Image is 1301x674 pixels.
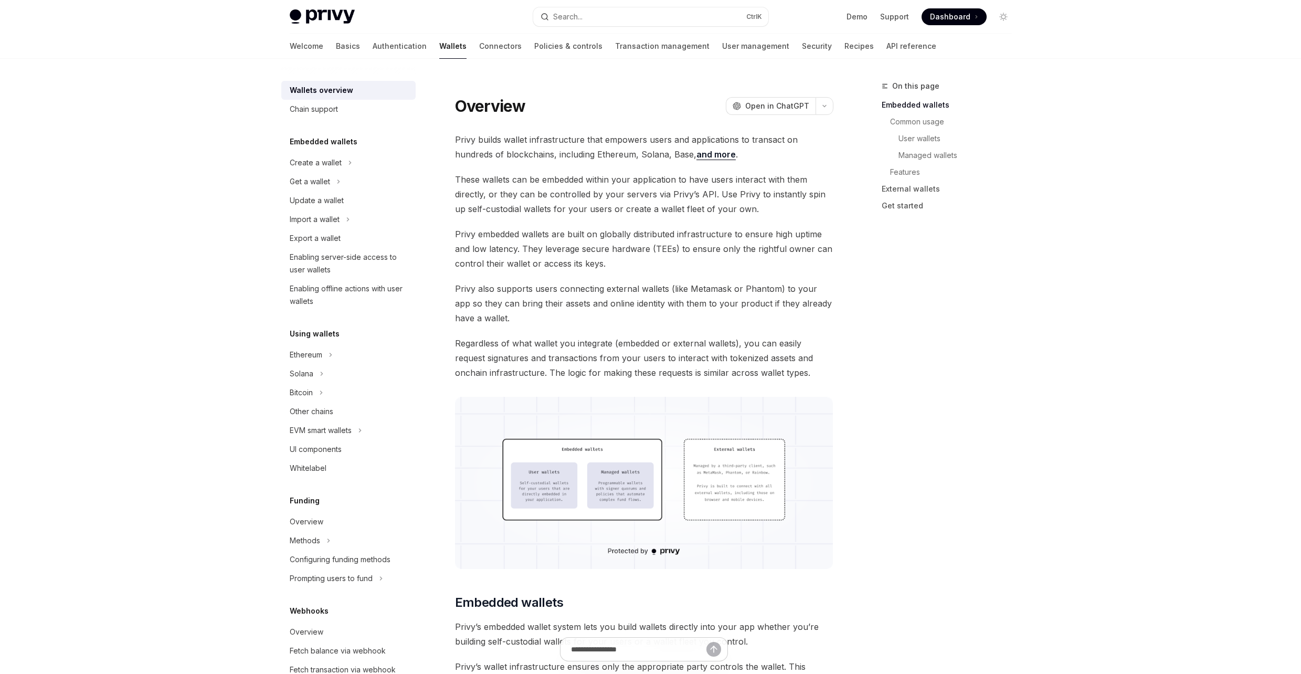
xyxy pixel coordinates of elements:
[844,34,874,59] a: Recipes
[455,336,833,380] span: Regardless of what wallet you integrate (embedded or external wallets), you can easily request si...
[882,147,1020,164] a: Managed wallets
[880,12,909,22] a: Support
[892,80,939,92] span: On this page
[802,34,832,59] a: Security
[290,232,341,245] div: Export a wallet
[882,97,1020,113] a: Embedded wallets
[479,34,522,59] a: Connectors
[336,34,360,59] a: Basics
[722,34,789,59] a: User management
[553,10,583,23] div: Search...
[290,194,344,207] div: Update a wallet
[455,397,833,569] img: images/walletoverview.png
[882,113,1020,130] a: Common usage
[281,345,416,364] button: Toggle Ethereum section
[696,149,736,160] a: and more
[281,531,416,550] button: Toggle Methods section
[290,84,353,97] div: Wallets overview
[290,462,326,475] div: Whitelabel
[290,213,340,226] div: Import a wallet
[882,181,1020,197] a: External wallets
[290,572,373,585] div: Prompting users to fund
[290,9,355,24] img: light logo
[534,34,602,59] a: Policies & controls
[706,642,721,657] button: Send message
[439,34,467,59] a: Wallets
[746,13,762,21] span: Ctrl K
[290,135,357,148] h5: Embedded wallets
[455,227,833,271] span: Privy embedded wallets are built on globally distributed infrastructure to ensure high uptime and...
[455,594,563,611] span: Embedded wallets
[290,424,352,437] div: EVM smart wallets
[290,645,386,657] div: Fetch balance via webhook
[882,197,1020,214] a: Get started
[290,443,342,456] div: UI components
[373,34,427,59] a: Authentication
[290,156,342,169] div: Create a wallet
[745,101,809,111] span: Open in ChatGPT
[290,626,323,638] div: Overview
[281,641,416,660] a: Fetch balance via webhook
[455,172,833,216] span: These wallets can be embedded within your application to have users interact with them directly, ...
[290,367,313,380] div: Solana
[281,279,416,311] a: Enabling offline actions with user wallets
[290,282,409,308] div: Enabling offline actions with user wallets
[726,97,816,115] button: Open in ChatGPT
[882,130,1020,147] a: User wallets
[847,12,868,22] a: Demo
[281,81,416,100] a: Wallets overview
[886,34,936,59] a: API reference
[290,175,330,188] div: Get a wallet
[930,12,970,22] span: Dashboard
[281,550,416,569] a: Configuring funding methods
[281,440,416,459] a: UI components
[615,34,710,59] a: Transaction management
[290,386,313,399] div: Bitcoin
[290,103,338,115] div: Chain support
[281,172,416,191] button: Toggle Get a wallet section
[290,605,329,617] h5: Webhooks
[922,8,987,25] a: Dashboard
[290,405,333,418] div: Other chains
[533,7,768,26] button: Open search
[281,191,416,210] a: Update a wallet
[281,402,416,421] a: Other chains
[281,364,416,383] button: Toggle Solana section
[290,494,320,507] h5: Funding
[455,132,833,162] span: Privy builds wallet infrastructure that empowers users and applications to transact on hundreds o...
[281,421,416,440] button: Toggle EVM smart wallets section
[281,459,416,478] a: Whitelabel
[281,512,416,531] a: Overview
[290,534,320,547] div: Methods
[882,164,1020,181] a: Features
[281,248,416,279] a: Enabling server-side access to user wallets
[281,100,416,119] a: Chain support
[995,8,1012,25] button: Toggle dark mode
[290,553,390,566] div: Configuring funding methods
[281,623,416,641] a: Overview
[281,153,416,172] button: Toggle Create a wallet section
[290,251,409,276] div: Enabling server-side access to user wallets
[290,34,323,59] a: Welcome
[281,210,416,229] button: Toggle Import a wallet section
[455,619,833,649] span: Privy’s embedded wallet system lets you build wallets directly into your app whether you’re build...
[571,638,706,661] input: Ask a question...
[455,97,526,115] h1: Overview
[455,281,833,325] span: Privy also supports users connecting external wallets (like Metamask or Phantom) to your app so t...
[281,569,416,588] button: Toggle Prompting users to fund section
[290,515,323,528] div: Overview
[281,229,416,248] a: Export a wallet
[281,383,416,402] button: Toggle Bitcoin section
[290,328,340,340] h5: Using wallets
[290,349,322,361] div: Ethereum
